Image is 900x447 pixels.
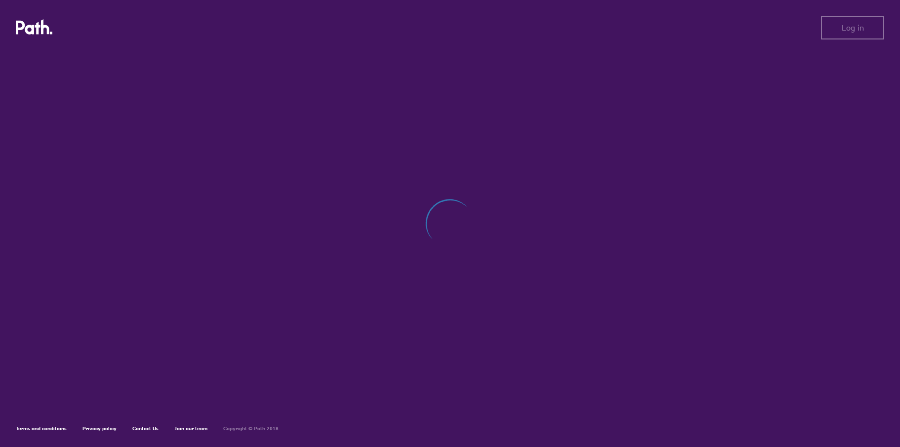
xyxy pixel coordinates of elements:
button: Log in [821,16,884,39]
h6: Copyright © Path 2018 [223,426,279,432]
span: Log in [842,23,864,32]
a: Privacy policy [82,425,117,432]
a: Join our team [174,425,207,432]
a: Terms and conditions [16,425,67,432]
a: Contact Us [132,425,159,432]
